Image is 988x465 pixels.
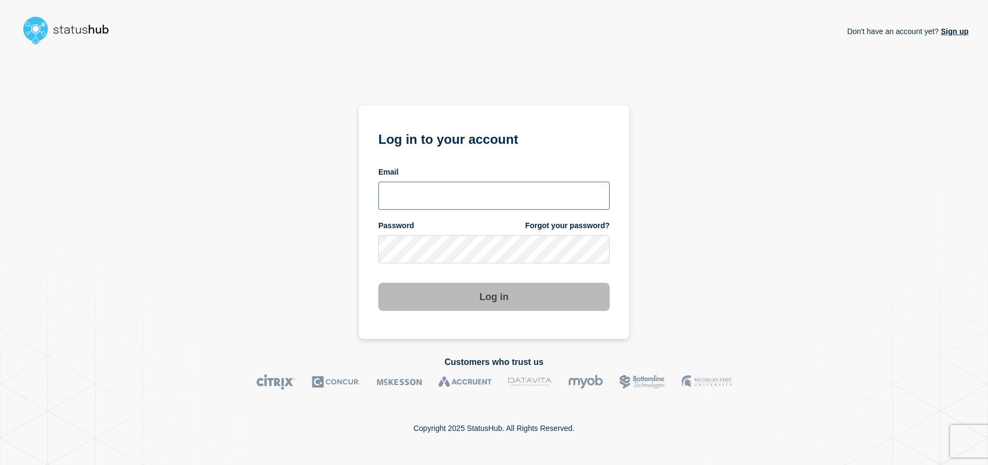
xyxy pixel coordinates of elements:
[378,221,414,231] span: Password
[413,424,575,433] p: Copyright 2025 StatusHub. All Rights Reserved.
[19,357,969,367] h2: Customers who trust us
[377,374,422,390] img: McKesson logo
[19,13,122,48] img: StatusHub logo
[508,374,552,390] img: DataVita logo
[312,374,361,390] img: Concur logo
[682,374,732,390] img: MSU logo
[438,374,492,390] img: Accruent logo
[378,128,610,148] h1: Log in to your account
[525,221,610,231] a: Forgot your password?
[939,27,969,36] a: Sign up
[619,374,665,390] img: Bottomline logo
[378,283,610,311] button: Log in
[847,18,969,44] p: Don't have an account yet?
[256,374,296,390] img: Citrix logo
[568,374,603,390] img: myob logo
[378,182,610,210] input: email input
[378,235,610,263] input: password input
[378,167,398,177] span: Email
